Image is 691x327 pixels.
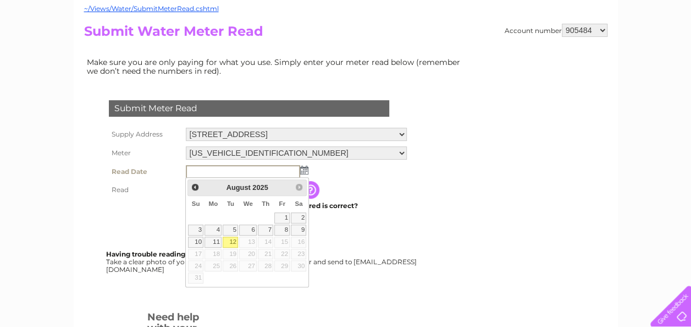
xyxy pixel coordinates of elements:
a: Contact [618,47,645,55]
a: 2 [291,212,306,224]
a: 6 [239,225,257,236]
a: 5 [223,225,238,236]
a: Prev [189,181,202,194]
input: Information [302,181,322,199]
span: August [226,183,251,192]
a: 3 [188,225,203,236]
th: Read [106,181,183,199]
a: ~/Views/Water/SubmitMeterRead.cshtml [84,4,219,13]
a: 0333 014 3131 [484,6,560,19]
th: Supply Address [106,125,183,144]
th: Read Date [106,162,183,181]
a: Energy [525,47,549,55]
a: Log out [655,47,681,55]
a: 8 [274,225,290,236]
span: Sunday [192,200,200,207]
span: Thursday [262,200,269,207]
span: Prev [191,183,200,192]
th: Meter [106,144,183,162]
span: Wednesday [244,200,253,207]
a: 10 [188,237,203,248]
a: Water [497,47,518,55]
span: Friday [279,200,285,207]
div: Take a clear photo of your readings, tell us which supply it's for and send to [EMAIL_ADDRESS][DO... [106,250,418,273]
a: 11 [204,237,222,248]
a: Blog [595,47,611,55]
img: logo.png [24,29,80,62]
div: Clear Business is a trading name of Verastar Limited (registered in [GEOGRAPHIC_DATA] No. 3667643... [86,6,606,53]
span: Monday [208,200,218,207]
img: ... [300,166,308,175]
a: Telecoms [556,47,589,55]
a: 9 [291,225,306,236]
td: Make sure you are only paying for what you use. Simply enter your meter read below (remember we d... [84,55,469,78]
a: 4 [204,225,222,236]
span: Saturday [295,200,302,207]
a: 7 [258,225,273,236]
a: 12 [223,237,238,248]
div: Account number [505,24,607,37]
span: 2025 [252,183,268,192]
td: Are you sure the read you have entered is correct? [183,199,410,213]
h2: Submit Water Meter Read [84,24,607,45]
b: Having trouble reading your meter? [106,250,229,258]
a: 1 [274,212,290,224]
span: Tuesday [227,200,234,207]
div: Submit Meter Read [109,100,389,117]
